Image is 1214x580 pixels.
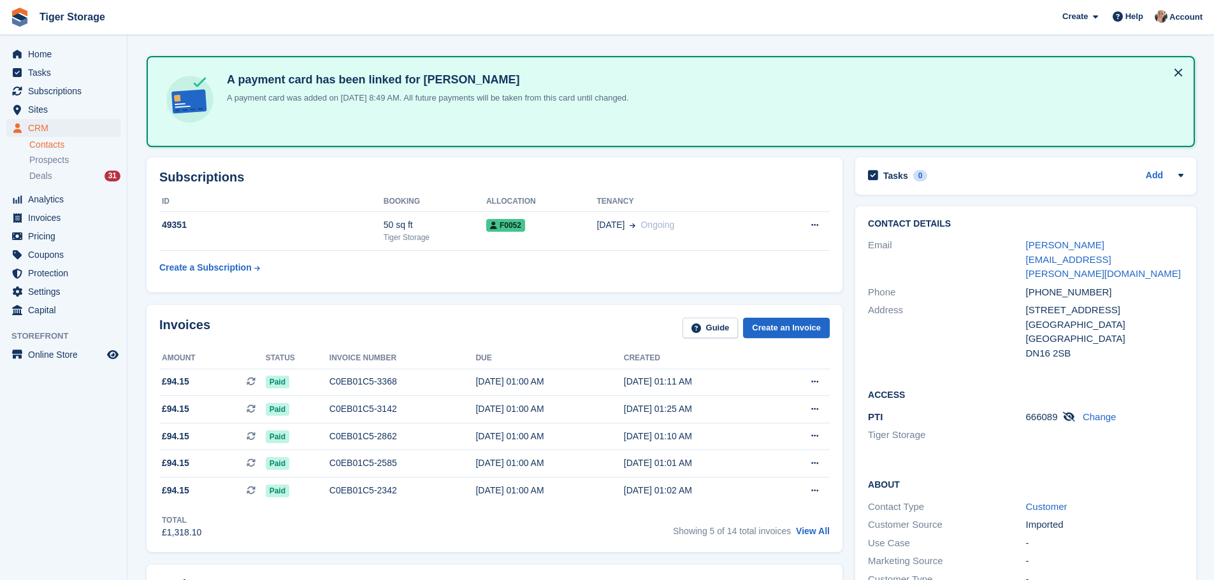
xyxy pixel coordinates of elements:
[1026,318,1183,332] div: [GEOGRAPHIC_DATA]
[6,119,120,137] a: menu
[6,209,120,227] a: menu
[28,45,105,63] span: Home
[1026,303,1183,318] div: [STREET_ADDRESS]
[162,456,189,470] span: £94.15
[28,82,105,100] span: Subscriptions
[159,192,384,212] th: ID
[1026,411,1058,422] span: 666089
[673,526,791,536] span: Showing 5 of 14 total invoices
[6,101,120,118] a: menu
[6,227,120,245] a: menu
[162,375,189,388] span: £94.15
[1026,501,1067,512] a: Customer
[159,170,830,185] h2: Subscriptions
[6,190,120,208] a: menu
[868,500,1025,514] div: Contact Type
[162,402,189,416] span: £94.15
[1062,10,1088,23] span: Create
[329,348,476,369] th: Invoice number
[640,220,674,230] span: Ongoing
[10,8,29,27] img: stora-icon-8386f47178a22dfd0bd8f6a31ec36ba5ce8667c1dd55bd0f319d3a0aa187defe.svg
[486,192,596,212] th: Allocation
[105,171,120,181] div: 31
[6,64,120,81] a: menu
[159,256,260,279] a: Create a Subscription
[624,430,772,443] div: [DATE] 01:10 AM
[1146,169,1163,183] a: Add
[1026,239,1181,279] a: [PERSON_NAME][EMAIL_ADDRESS][PERSON_NAME][DOMAIN_NAME]
[868,388,1183,400] h2: Access
[868,238,1025,281] div: Email
[28,283,105,301] span: Settings
[475,456,623,470] div: [DATE] 01:00 AM
[624,456,772,470] div: [DATE] 01:01 AM
[28,264,105,282] span: Protection
[1026,332,1183,346] div: [GEOGRAPHIC_DATA]
[28,64,105,81] span: Tasks
[596,218,625,232] span: [DATE]
[475,402,623,416] div: [DATE] 01:00 AM
[28,119,105,137] span: CRM
[329,375,476,388] div: C0EB01C5-3368
[159,218,384,232] div: 49351
[11,330,127,343] span: Storefront
[29,169,120,183] a: Deals 31
[1125,10,1143,23] span: Help
[883,170,908,181] h2: Tasks
[162,484,189,497] span: £94.15
[162,526,201,539] div: £1,318.10
[1026,536,1183,551] div: -
[475,375,623,388] div: [DATE] 01:00 AM
[329,484,476,497] div: C0EB01C5-2342
[162,514,201,526] div: Total
[28,246,105,264] span: Coupons
[28,301,105,319] span: Capital
[1169,11,1203,24] span: Account
[868,536,1025,551] div: Use Case
[29,154,69,166] span: Prospects
[1155,10,1167,23] img: Becky Martin
[596,192,770,212] th: Tenancy
[1026,518,1183,532] div: Imported
[163,73,217,126] img: card-linked-ebf98d0992dc2aeb22e95c0e3c79077019eb2392cfd83c6a337811c24bc77127.svg
[868,285,1025,300] div: Phone
[1026,346,1183,361] div: DN16 2SB
[6,301,120,319] a: menu
[29,139,120,151] a: Contacts
[868,411,883,422] span: PTI
[868,428,1025,442] li: Tiger Storage
[159,261,252,274] div: Create a Subscription
[683,318,739,339] a: Guide
[1026,554,1183,569] div: -
[34,6,110,27] a: Tiger Storage
[475,348,623,369] th: Due
[624,348,772,369] th: Created
[159,318,210,339] h2: Invoices
[624,484,772,497] div: [DATE] 01:02 AM
[868,518,1025,532] div: Customer Source
[486,219,525,232] span: F0052
[222,73,629,87] h4: A payment card has been linked for [PERSON_NAME]
[28,346,105,364] span: Online Store
[796,526,830,536] a: View All
[868,303,1025,360] div: Address
[266,376,289,388] span: Paid
[6,264,120,282] a: menu
[159,348,266,369] th: Amount
[1026,285,1183,300] div: [PHONE_NUMBER]
[868,554,1025,569] div: Marketing Source
[6,346,120,364] a: menu
[266,457,289,470] span: Paid
[6,45,120,63] a: menu
[6,246,120,264] a: menu
[868,477,1183,490] h2: About
[868,219,1183,229] h2: Contact Details
[105,347,120,362] a: Preview store
[28,101,105,118] span: Sites
[624,375,772,388] div: [DATE] 01:11 AM
[743,318,830,339] a: Create an Invoice
[266,348,329,369] th: Status
[384,218,486,232] div: 50 sq ft
[1083,411,1116,422] a: Change
[475,484,623,497] div: [DATE] 01:00 AM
